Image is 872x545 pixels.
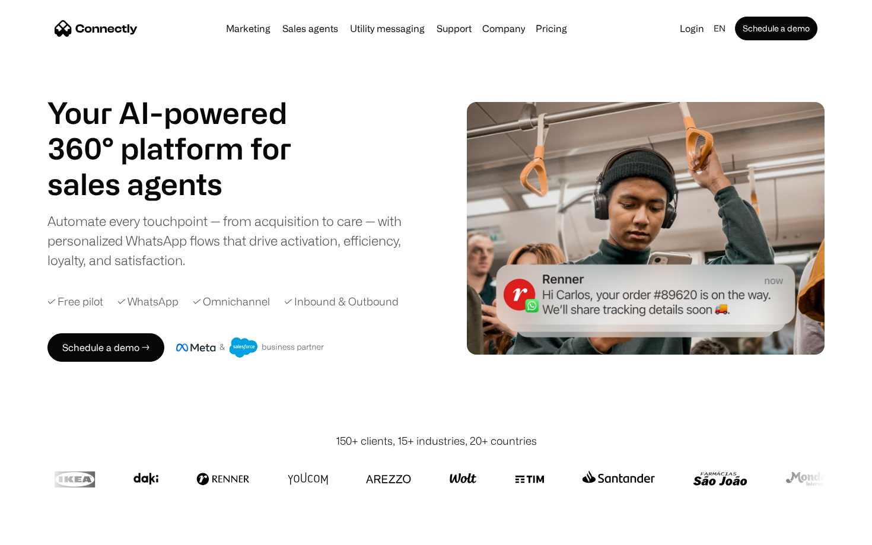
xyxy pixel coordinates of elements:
div: ✓ Inbound & Outbound [284,294,399,310]
h1: sales agents [47,166,320,202]
h1: Your AI-powered 360° platform for [47,95,320,166]
div: Company [479,20,529,37]
div: en [709,20,733,37]
a: Pricing [531,24,572,33]
a: Utility messaging [345,24,429,33]
a: Sales agents [278,24,343,33]
div: Automate every touchpoint — from acquisition to care — with personalized WhatsApp flows that driv... [47,211,421,270]
div: ✓ Free pilot [47,294,103,310]
a: home [55,20,138,37]
a: Support [432,24,476,33]
a: Schedule a demo [735,17,817,40]
div: ✓ Omnichannel [193,294,270,310]
div: 1 of 4 [47,166,320,202]
ul: Language list [24,524,71,541]
a: Marketing [221,24,275,33]
a: Login [675,20,709,37]
div: ✓ WhatsApp [117,294,179,310]
div: carousel [47,166,320,202]
div: Company [482,20,525,37]
img: Meta and Salesforce business partner badge. [176,337,324,358]
div: 150+ clients, 15+ industries, 20+ countries [336,433,537,449]
aside: Language selected: English [12,523,71,541]
a: Schedule a demo → [47,333,164,362]
div: en [714,20,725,37]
